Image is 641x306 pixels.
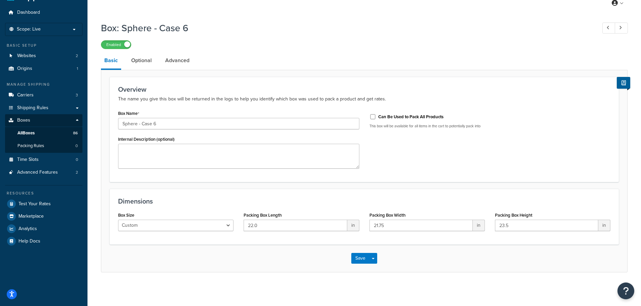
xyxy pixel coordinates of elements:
[19,201,51,207] span: Test Your Rates
[5,43,82,48] div: Basic Setup
[5,223,82,235] a: Analytics
[617,282,634,299] button: Open Resource Center
[118,86,610,93] h3: Overview
[5,62,82,75] a: Origins1
[101,41,131,49] label: Enabled
[473,220,485,231] span: in
[76,170,78,175] span: 2
[5,50,82,62] a: Websites2
[101,21,590,35] h1: Box: Sphere - Case 6
[5,140,82,152] li: Packing Rules
[162,52,193,69] a: Advanced
[75,143,78,149] span: 0
[369,213,405,218] label: Packing Box Width
[5,154,82,166] li: Time Slots
[77,66,78,72] span: 1
[5,6,82,19] a: Dashboard
[17,118,30,123] span: Boxes
[5,82,82,87] div: Manage Shipping
[17,66,32,72] span: Origins
[118,198,610,205] h3: Dimensions
[351,253,369,264] button: Save
[5,154,82,166] a: Time Slots0
[598,220,610,231] span: in
[347,220,359,231] span: in
[5,89,82,101] li: Carriers
[118,95,610,103] p: The name you give this box will be returned in the logs to help you identify which box was used t...
[118,137,175,142] label: Internal Description (optional)
[617,77,630,89] button: Show Help Docs
[5,89,82,101] a: Carriers3
[369,124,611,129] p: This box will be available for all items in the cart to potentially pack into
[17,170,58,175] span: Advanced Features
[19,238,40,244] span: Help Docs
[5,166,82,179] a: Advanced Features2
[5,235,82,247] a: Help Docs
[615,23,628,34] a: Next Record
[5,166,82,179] li: Advanced Features
[5,114,82,152] li: Boxes
[17,157,39,163] span: Time Slots
[5,127,82,139] a: AllBoxes86
[5,210,82,222] a: Marketplace
[495,213,532,218] label: Packing Box Height
[17,143,44,149] span: Packing Rules
[5,102,82,114] a: Shipping Rules
[5,114,82,127] a: Boxes
[76,92,78,98] span: 3
[118,213,134,218] label: Box Size
[19,214,44,219] span: Marketplace
[17,53,36,59] span: Websites
[17,105,48,111] span: Shipping Rules
[602,23,615,34] a: Previous Record
[76,53,78,59] span: 2
[5,62,82,75] li: Origins
[17,92,34,98] span: Carriers
[5,50,82,62] li: Websites
[76,157,78,163] span: 0
[73,130,78,136] span: 86
[5,198,82,210] a: Test Your Rates
[128,52,155,69] a: Optional
[118,111,139,116] label: Box Name
[101,52,121,70] a: Basic
[5,140,82,152] a: Packing Rules0
[244,213,282,218] label: Packing Box Length
[17,27,41,32] span: Scope: Live
[17,10,40,15] span: Dashboard
[378,114,443,120] label: Can Be Used to Pack All Products
[19,226,37,232] span: Analytics
[5,190,82,196] div: Resources
[17,130,35,136] span: All Boxes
